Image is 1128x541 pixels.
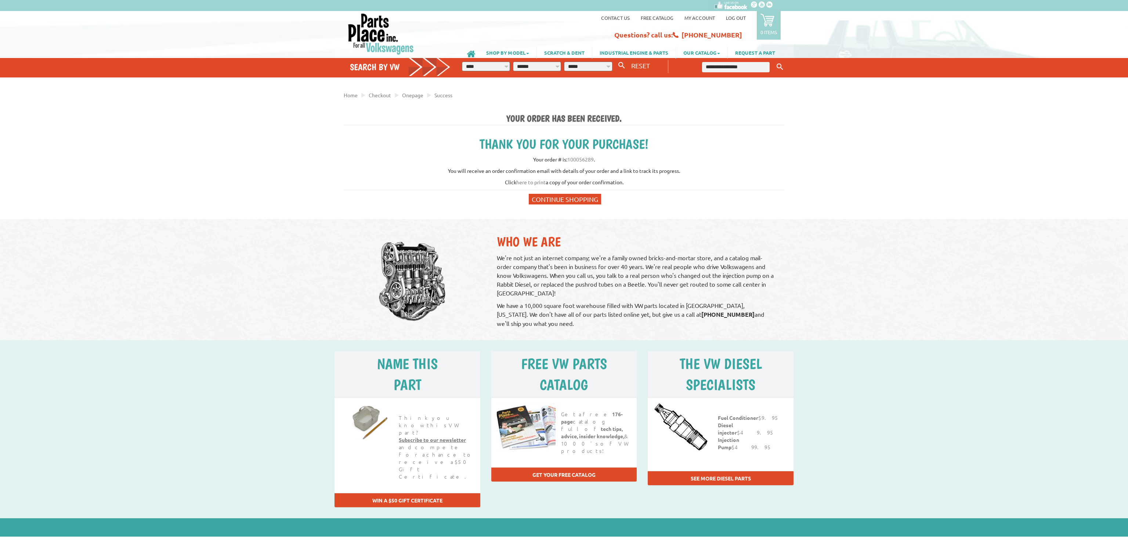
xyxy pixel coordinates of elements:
[529,194,601,204] button: Continue Shopping
[631,62,650,69] span: RESET
[343,355,471,373] h5: Name this
[343,376,471,393] h5: part
[774,61,785,73] button: Keyword Search
[537,46,592,59] a: SCRATCH & DENT
[402,92,423,98] a: Onepage
[657,355,785,373] h5: The VW Diesel
[497,253,777,297] p: We're not just an internet company; we're a family owned bricks-and-mortar store, and a catalog m...
[479,46,536,59] a: SHOP BY MODEL
[628,60,653,71] button: RESET
[399,436,466,443] a: Subscribe to our newsletter
[500,376,628,393] h5: catalog
[347,13,415,55] img: Parts Place Inc!
[344,167,784,175] p: You will receive an order confirmation email with details of your order and a link to track its p...
[491,467,637,482] div: Get your free catalog
[340,403,395,440] img: Name this part
[728,46,782,59] a: REQUEST A PART
[760,29,777,35] p: 0 items
[497,234,777,250] h2: Who We Are
[344,92,358,98] a: Home
[567,156,594,163] a: 100056289
[557,407,631,458] h6: Get a free catalog full of & 1000's of VW products!
[340,403,390,440] a: Name This Part
[718,414,758,421] strong: Fuel Conditioner
[344,178,784,186] p: Click a copy of your order confirmation.
[344,156,784,163] p: Your order # is: .
[350,62,451,72] h4: Search by VW
[718,436,739,450] strong: Injection Pump
[701,311,755,318] strong: [PHONE_NUMBER]
[657,376,785,393] h5: Specialists
[592,46,676,59] a: INDUSTRIAL ENGINE & PARTS
[653,403,709,451] img: VW Diesel Specialists
[691,475,751,482] a: See more diesel parts
[532,195,598,203] span: Continue Shopping
[516,179,546,185] a: here to print
[434,92,452,98] a: Success
[395,410,480,484] h6: Think you know this VW part? and compete for a chance to receive a $50 Gift Certificate.
[344,113,784,125] h1: Your order has been received.
[641,15,673,21] a: Free Catalog
[684,15,715,21] a: My Account
[497,403,556,451] img: Free catalog!
[726,15,746,21] a: Log out
[497,301,777,328] p: We have a 10,000 square foot warehouse filled with VW parts located in [GEOGRAPHIC_DATA], [US_STA...
[615,60,628,71] button: Search By VW...
[757,11,781,40] a: 0 items
[718,422,737,436] strong: Diesel injector
[369,92,391,98] a: Checkout
[344,136,784,152] h2: Thank you for your purchase!
[500,355,628,373] h5: free vw parts
[676,46,727,59] a: OUR CATALOG
[335,493,480,507] div: WIN A $50 GIFT CERTIFICATE
[601,15,630,21] a: Contact us
[714,410,788,462] h6: $9.95 $49.95 $499.95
